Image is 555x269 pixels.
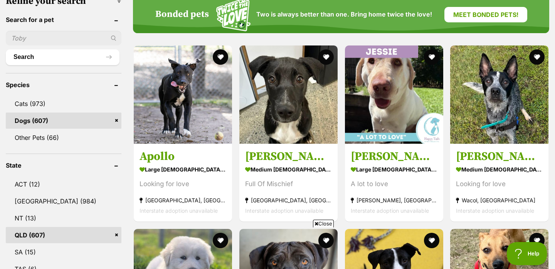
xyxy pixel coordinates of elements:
span: Interstate adoption unavailable [245,207,323,214]
div: Looking for love [456,179,543,189]
strong: [GEOGRAPHIC_DATA], [GEOGRAPHIC_DATA] [140,195,226,205]
iframe: Help Scout Beacon - Open [507,242,547,265]
strong: medium [DEMOGRAPHIC_DATA] Dog [245,164,332,175]
header: State [6,162,121,169]
button: Search [6,49,119,65]
a: Meet bonded pets! [444,7,527,22]
iframe: Advertisement [137,230,418,265]
a: Other Pets (66) [6,129,121,146]
h4: Bonded pets [155,9,209,20]
div: A lot to love [351,179,437,189]
input: Toby [6,31,121,45]
header: Species [6,81,121,88]
h3: Apollo [140,149,226,164]
a: NT (13) [6,210,121,226]
a: SA (15) [6,244,121,260]
button: favourite [529,233,545,248]
a: [PERSON_NAME] medium [DEMOGRAPHIC_DATA] Dog Looking for love Wacol, [GEOGRAPHIC_DATA] Interstate ... [450,143,548,222]
a: Dogs (607) [6,113,121,129]
strong: [GEOGRAPHIC_DATA], [GEOGRAPHIC_DATA] [245,195,332,205]
a: ACT (12) [6,176,121,192]
span: Interstate adoption unavailable [140,207,218,214]
strong: Wacol, [GEOGRAPHIC_DATA] [456,195,543,205]
a: [PERSON_NAME] medium [DEMOGRAPHIC_DATA] Dog Full Of Mischief [GEOGRAPHIC_DATA], [GEOGRAPHIC_DATA]... [239,143,338,222]
h3: [PERSON_NAME] [245,149,332,164]
header: Search for a pet [6,16,121,23]
div: Full Of Mischief [245,179,332,189]
strong: [PERSON_NAME], [GEOGRAPHIC_DATA] [351,195,437,205]
strong: medium [DEMOGRAPHIC_DATA] Dog [456,164,543,175]
img: Jessie - Labrador Retriever Dog [345,45,443,144]
img: Heston - Australian Cattle Dog [450,45,548,144]
span: Interstate adoption unavailable [351,207,429,214]
button: favourite [424,233,439,248]
a: [GEOGRAPHIC_DATA] (984) [6,193,121,209]
span: Interstate adoption unavailable [456,207,534,214]
button: favourite [424,49,439,65]
h3: [PERSON_NAME] [351,149,437,164]
button: favourite [529,49,545,65]
a: [PERSON_NAME] large [DEMOGRAPHIC_DATA] Dog A lot to love [PERSON_NAME], [GEOGRAPHIC_DATA] Interst... [345,143,443,222]
strong: large [DEMOGRAPHIC_DATA] Dog [351,164,437,175]
div: Looking for love [140,179,226,189]
a: Apollo large [DEMOGRAPHIC_DATA] Dog Looking for love [GEOGRAPHIC_DATA], [GEOGRAPHIC_DATA] Interst... [134,143,232,222]
span: Close [313,220,334,227]
strong: large [DEMOGRAPHIC_DATA] Dog [140,164,226,175]
a: Cats (973) [6,96,121,112]
h3: [PERSON_NAME] [456,149,543,164]
img: Finn - Labrador Retriever Dog [239,45,338,144]
span: Two is always better than one. Bring home twice the love! [256,11,432,18]
a: QLD (607) [6,227,121,243]
button: favourite [213,49,228,65]
button: favourite [318,49,334,65]
img: Apollo - Mastiff x Great Dane Dog [134,45,232,144]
